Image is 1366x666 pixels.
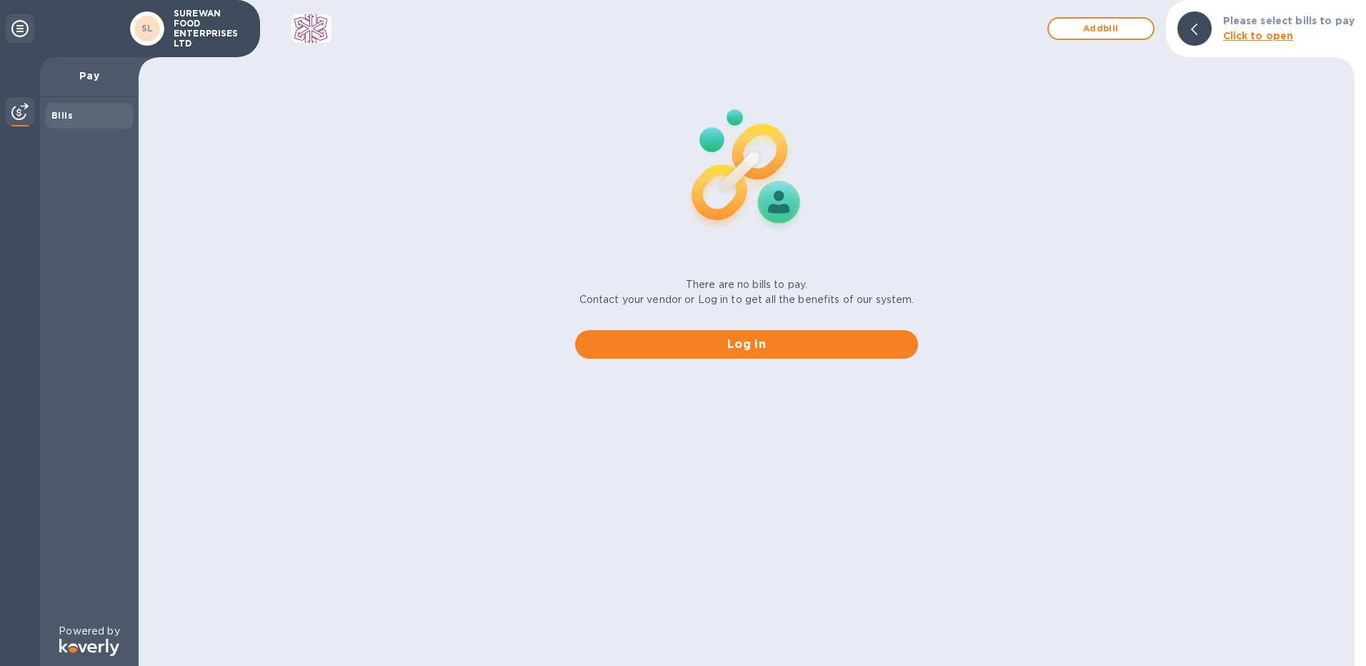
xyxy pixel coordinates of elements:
[174,9,245,49] p: SUREWAN FOOD ENTERPRISES LTD
[579,277,914,307] p: There are no bills to pay. Contact your vendor or Log in to get all the benefits of our system.
[51,110,73,121] b: Bills
[141,23,154,34] b: SL
[1060,20,1142,37] span: Add bill
[51,69,127,83] p: Pay
[587,336,907,353] span: Log in
[575,330,918,359] button: Log in
[1047,17,1155,40] button: Addbill
[59,639,119,656] img: Logo
[1223,30,1294,41] b: Click to open
[59,624,119,639] p: Powered by
[1223,15,1355,26] b: Please select bills to pay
